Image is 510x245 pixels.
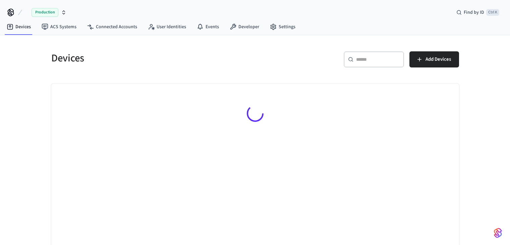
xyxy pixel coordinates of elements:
[426,55,451,64] span: Add Devices
[486,9,499,16] span: Ctrl K
[51,51,251,65] h5: Devices
[36,21,82,33] a: ACS Systems
[451,6,505,18] div: Find by IDCtrl K
[1,21,36,33] a: Devices
[464,9,484,16] span: Find by ID
[32,8,58,17] span: Production
[494,228,502,238] img: SeamLogoGradient.69752ec5.svg
[224,21,265,33] a: Developer
[191,21,224,33] a: Events
[265,21,301,33] a: Settings
[143,21,191,33] a: User Identities
[409,51,459,67] button: Add Devices
[82,21,143,33] a: Connected Accounts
